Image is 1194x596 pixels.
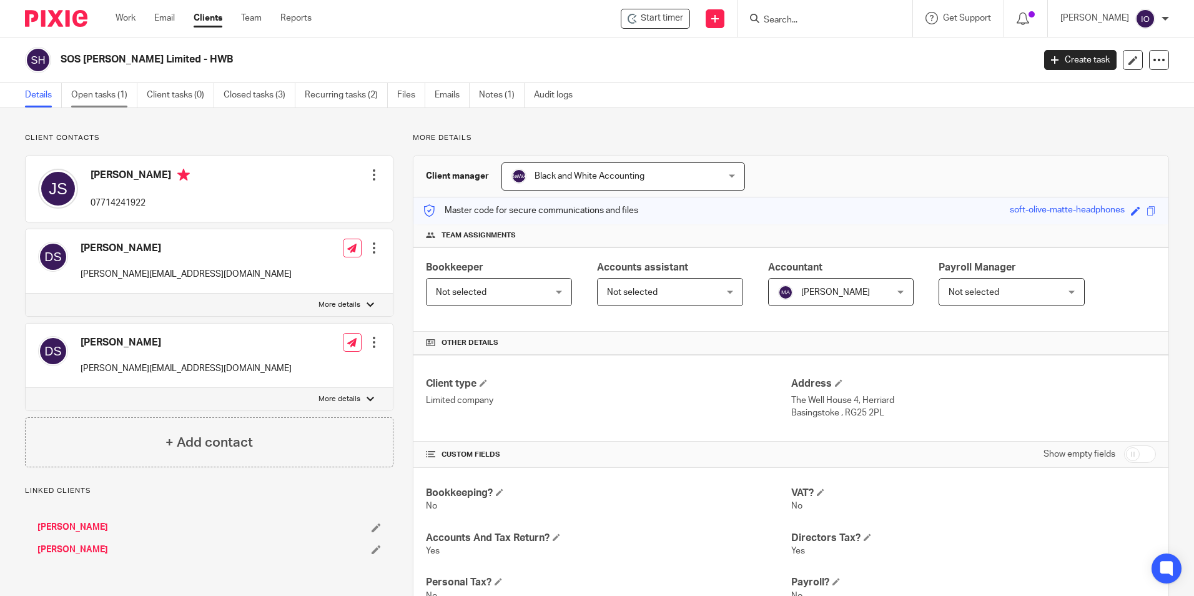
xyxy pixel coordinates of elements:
h4: Bookkeeping? [426,487,791,500]
a: Team [241,12,262,24]
img: svg%3E [778,285,793,300]
p: More details [413,133,1169,143]
h4: CUSTOM FIELDS [426,450,791,460]
img: svg%3E [38,336,68,366]
span: Other details [442,338,498,348]
p: [PERSON_NAME][EMAIL_ADDRESS][DOMAIN_NAME] [81,268,292,281]
a: [PERSON_NAME] [37,544,108,556]
h4: Payroll? [791,576,1156,589]
input: Search [762,15,875,26]
p: More details [318,300,360,310]
h4: Client type [426,377,791,390]
span: Payroll Manager [939,262,1016,272]
p: Linked clients [25,486,393,496]
label: Show empty fields [1044,448,1115,460]
p: Limited company [426,394,791,407]
a: Notes (1) [479,83,525,107]
img: Pixie [25,10,87,27]
i: Primary [177,169,190,181]
span: Accounts assistant [597,262,688,272]
a: Emails [435,83,470,107]
a: Create task [1044,50,1117,70]
p: The Well House 4, Herriard [791,394,1156,407]
a: Work [116,12,136,24]
a: Clients [194,12,222,24]
h4: + Add contact [165,433,253,452]
span: [PERSON_NAME] [801,288,870,297]
span: Team assignments [442,231,516,241]
a: Client tasks (0) [147,83,214,107]
img: svg%3E [25,47,51,73]
span: No [426,502,437,510]
p: Basingstoke , RG25 2PL [791,407,1156,419]
span: Start timer [641,12,683,25]
span: Not selected [436,288,486,297]
p: Client contacts [25,133,393,143]
a: Email [154,12,175,24]
a: Details [25,83,62,107]
a: Closed tasks (3) [224,83,295,107]
p: Master code for secure communications and files [423,204,638,217]
img: svg%3E [1135,9,1155,29]
span: Not selected [607,288,658,297]
h4: VAT? [791,487,1156,500]
p: More details [318,394,360,404]
span: Accountant [768,262,822,272]
div: soft-olive-matte-headphones [1010,204,1125,218]
h4: Directors Tax? [791,532,1156,545]
img: svg%3E [511,169,526,184]
h4: Personal Tax? [426,576,791,589]
h4: Accounts And Tax Return? [426,532,791,545]
a: Audit logs [534,83,582,107]
span: Not selected [949,288,999,297]
h4: Address [791,377,1156,390]
a: [PERSON_NAME] [37,521,108,534]
h2: SOS [PERSON_NAME] Limited - HWB [61,53,832,66]
p: [PERSON_NAME][EMAIL_ADDRESS][DOMAIN_NAME] [81,362,292,375]
p: 07714241922 [91,197,190,209]
img: svg%3E [38,169,78,209]
p: [PERSON_NAME] [1060,12,1129,24]
div: SOS Smalley Limited - HWB [621,9,690,29]
span: Yes [791,547,805,555]
a: Recurring tasks (2) [305,83,388,107]
span: No [791,502,802,510]
span: Get Support [943,14,991,22]
span: Yes [426,547,440,555]
h3: Client manager [426,170,489,182]
h4: [PERSON_NAME] [81,242,292,255]
a: Files [397,83,425,107]
h4: [PERSON_NAME] [91,169,190,184]
span: Black and White Accounting [535,172,644,181]
a: Reports [280,12,312,24]
span: Bookkeeper [426,262,483,272]
a: Open tasks (1) [71,83,137,107]
img: svg%3E [38,242,68,272]
h4: [PERSON_NAME] [81,336,292,349]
